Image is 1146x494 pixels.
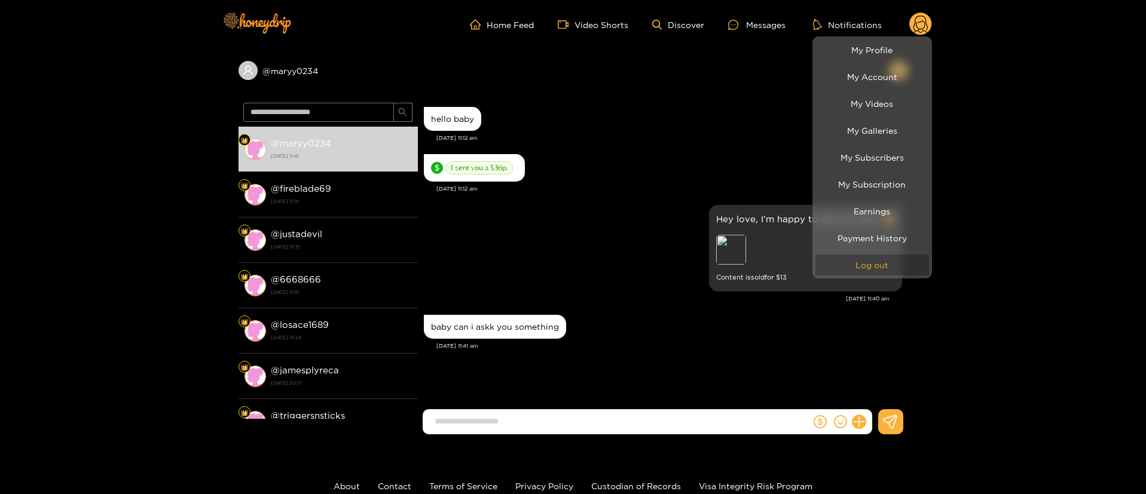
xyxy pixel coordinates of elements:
[815,39,929,60] a: My Profile
[815,66,929,87] a: My Account
[815,147,929,168] a: My Subscribers
[815,174,929,195] a: My Subscription
[815,228,929,248] a: Payment History
[815,93,929,114] a: My Videos
[815,201,929,222] a: Earnings
[815,254,929,275] button: Log out
[815,120,929,141] a: My Galleries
